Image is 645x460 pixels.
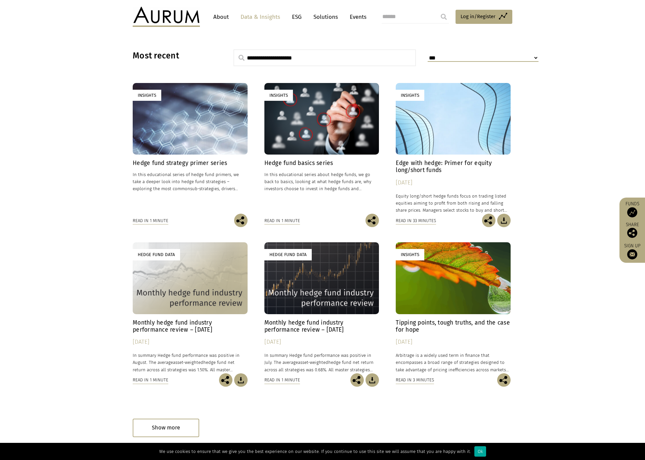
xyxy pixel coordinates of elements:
[264,90,293,101] div: Insights
[264,160,379,167] h4: Hedge fund basics series
[264,249,312,260] div: Hedge Fund Data
[396,193,511,214] p: Equity long/short hedge funds focus on trading listed equities aiming to profit from both rising ...
[234,373,248,387] img: Download Article
[133,171,248,192] p: In this educational series of hedge fund primers, we take a deeper look into hedge fund strategie...
[456,10,512,24] a: Log in/Register
[133,7,200,27] img: Aurum
[264,319,379,333] h4: Monthly hedge fund industry performance review – [DATE]
[497,214,511,227] img: Download Article
[627,207,637,217] img: Access Funds
[133,160,248,167] h4: Hedge fund strategy primer series
[396,160,511,174] h4: Edge with hedge: Primer for equity long/short funds
[396,90,424,101] div: Insights
[133,217,168,224] div: Read in 1 minute
[234,214,248,227] img: Share this post
[173,360,203,365] span: asset-weighted
[365,214,379,227] img: Share this post
[396,337,511,347] div: [DATE]
[237,11,284,23] a: Data & Insights
[219,373,232,387] img: Share this post
[396,178,511,187] div: [DATE]
[289,11,305,23] a: ESG
[133,51,217,61] h3: Most recent
[133,249,180,260] div: Hedge Fund Data
[239,55,245,61] img: search.svg
[396,376,434,384] div: Read in 3 minutes
[264,337,379,347] div: [DATE]
[133,242,248,373] a: Hedge Fund Data Monthly hedge fund industry performance review – [DATE] [DATE] In summary Hedge f...
[396,217,436,224] div: Read in 33 minutes
[210,11,232,23] a: About
[133,352,248,373] p: In summary Hedge fund performance was positive in August. The average hedge fund net return acros...
[190,186,219,191] span: sub-strategies
[437,10,450,24] input: Submit
[298,360,328,365] span: asset-weighted
[396,83,511,214] a: Insights Edge with hedge: Primer for equity long/short funds [DATE] Equity long/short hedge funds...
[396,352,511,373] p: Arbitrage is a widely used term in finance that encompasses a broad range of strategies designed ...
[482,214,496,227] img: Share this post
[264,217,300,224] div: Read in 1 minute
[346,11,367,23] a: Events
[627,249,637,259] img: Sign up to our newsletter
[623,243,642,259] a: Sign up
[396,249,424,260] div: Insights
[461,12,496,20] span: Log in/Register
[623,201,642,217] a: Funds
[396,319,511,333] h4: Tipping points, tough truths, and the case for hope
[474,446,486,457] div: Ok
[310,11,341,23] a: Solutions
[264,376,300,384] div: Read in 1 minute
[623,222,642,238] div: Share
[264,83,379,214] a: Insights Hedge fund basics series In this educational series about hedge funds, we go back to bas...
[365,373,379,387] img: Download Article
[133,90,161,101] div: Insights
[350,373,364,387] img: Share this post
[133,83,248,214] a: Insights Hedge fund strategy primer series In this educational series of hedge fund primers, we t...
[264,352,379,373] p: In summary Hedge fund performance was positive in July. The average hedge fund net return across ...
[133,337,248,347] div: [DATE]
[264,242,379,373] a: Hedge Fund Data Monthly hedge fund industry performance review – [DATE] [DATE] In summary Hedge f...
[264,171,379,192] p: In this educational series about hedge funds, we go back to basics, looking at what hedge funds a...
[627,228,637,238] img: Share this post
[133,319,248,333] h4: Monthly hedge fund industry performance review – [DATE]
[133,376,168,384] div: Read in 1 minute
[396,242,511,373] a: Insights Tipping points, tough truths, and the case for hope [DATE] Arbitrage is a widely used te...
[497,373,511,387] img: Share this post
[133,419,199,437] div: Show more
